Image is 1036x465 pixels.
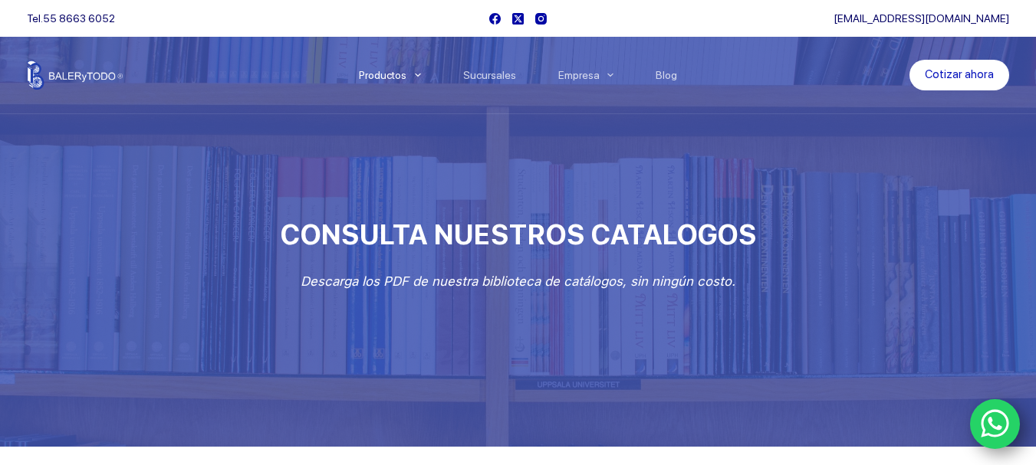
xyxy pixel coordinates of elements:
a: WhatsApp [970,399,1021,450]
nav: Menu Principal [337,37,699,113]
a: Facebook [489,13,501,25]
a: Instagram [535,13,547,25]
img: Balerytodo [27,61,123,90]
a: [EMAIL_ADDRESS][DOMAIN_NAME] [834,12,1009,25]
a: X (Twitter) [512,13,524,25]
em: Descarga los PDF de nuestra biblioteca de catálogos, sin ningún costo. [301,273,735,289]
a: 55 8663 6052 [43,12,115,25]
span: Tel. [27,12,115,25]
span: CONSULTA NUESTROS CATALOGOS [280,218,756,251]
a: Cotizar ahora [909,60,1009,90]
